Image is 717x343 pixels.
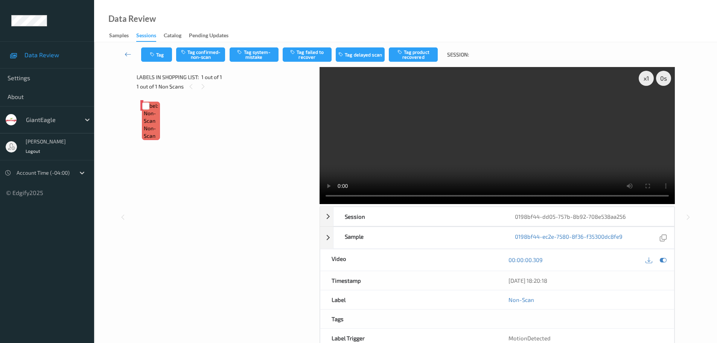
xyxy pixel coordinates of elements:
span: Label: Non-Scan [144,102,158,125]
div: Timestamp [320,271,497,290]
button: Tag system-mistake [230,47,279,62]
span: non-scan [144,125,158,140]
span: Labels in shopping list: [137,73,199,81]
div: Samples [109,32,129,41]
div: x 1 [639,71,654,86]
div: 1 out of 1 Non Scans [137,82,314,91]
button: Tag [141,47,172,62]
div: Data Review [108,15,156,23]
button: Tag failed to recover [283,47,332,62]
a: Sessions [136,30,164,42]
div: 0198bf44-dd05-757b-8b92-708e538aa256 [504,207,674,226]
a: 0198bf44-ec2e-7580-8f36-f35300dc8fe9 [515,233,623,243]
div: Pending Updates [189,32,228,41]
span: 1 out of 1 [201,73,222,81]
div: [DATE] 18:20:18 [508,277,663,284]
a: 00:00:00.309 [508,256,543,264]
div: Tags [320,309,497,328]
button: Tag product recovered [389,47,438,62]
div: Label [320,290,497,309]
div: Video [320,249,497,271]
div: Session0198bf44-dd05-757b-8b92-708e538aa256 [320,207,674,226]
a: Catalog [164,30,189,41]
button: Tag confirmed-non-scan [176,47,225,62]
div: Session [333,207,504,226]
a: Non-Scan [508,296,534,303]
a: Pending Updates [189,30,236,41]
div: Sessions [136,32,156,42]
div: Sample [333,227,504,248]
a: Samples [109,30,136,41]
div: 0 s [656,71,671,86]
div: Catalog [164,32,181,41]
button: Tag delayed scan [336,47,385,62]
span: Session: [447,51,469,58]
div: Sample0198bf44-ec2e-7580-8f36-f35300dc8fe9 [320,227,674,249]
